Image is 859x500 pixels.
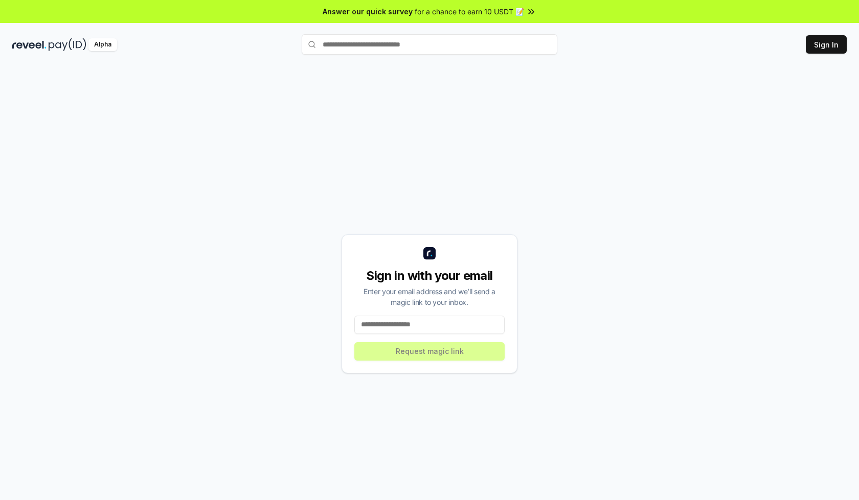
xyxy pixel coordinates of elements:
[12,38,47,51] img: reveel_dark
[354,286,505,307] div: Enter your email address and we’ll send a magic link to your inbox.
[323,6,413,17] span: Answer our quick survey
[354,268,505,284] div: Sign in with your email
[806,35,847,54] button: Sign In
[49,38,86,51] img: pay_id
[415,6,524,17] span: for a chance to earn 10 USDT 📝
[423,247,436,259] img: logo_small
[88,38,117,51] div: Alpha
